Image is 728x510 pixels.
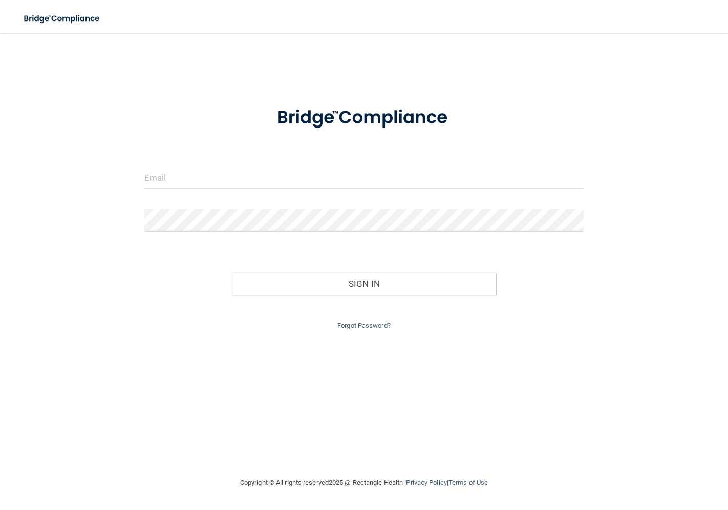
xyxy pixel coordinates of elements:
a: Forgot Password? [337,322,391,329]
button: Sign In [232,272,496,295]
div: Copyright © All rights reserved 2025 @ Rectangle Health | | [177,466,551,499]
img: bridge_compliance_login_screen.278c3ca4.svg [258,94,470,141]
img: bridge_compliance_login_screen.278c3ca4.svg [15,8,110,29]
input: Email [144,166,584,189]
a: Terms of Use [448,479,488,486]
a: Privacy Policy [406,479,446,486]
